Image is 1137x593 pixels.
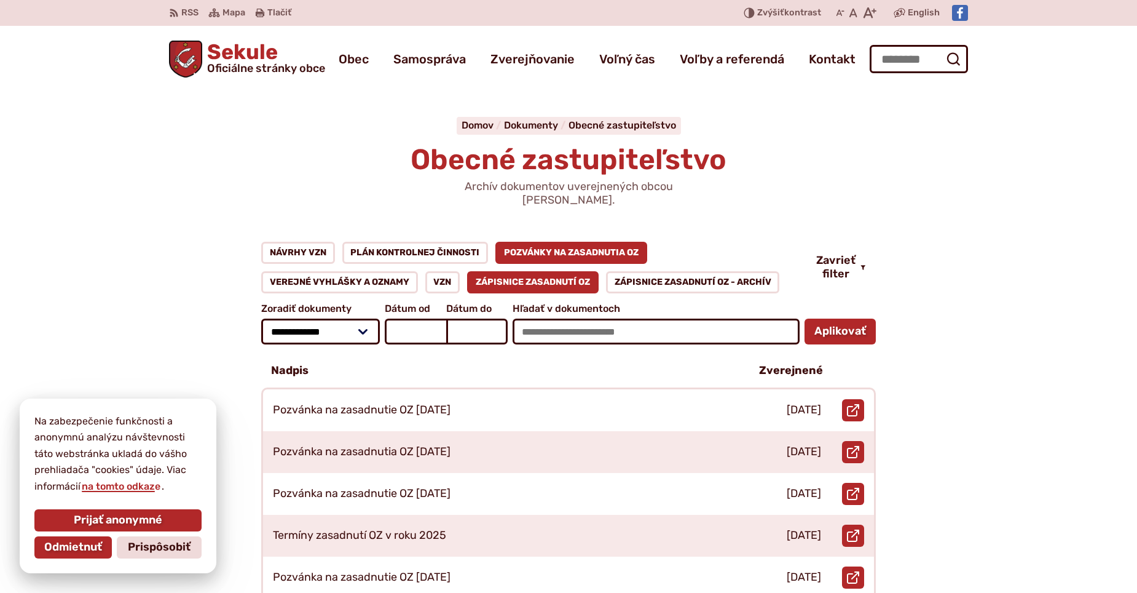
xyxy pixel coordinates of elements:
[273,571,450,584] p: Pozvánka na zasadnutie OZ [DATE]
[467,271,599,293] a: Zápisnice zasadnutí OZ
[34,536,112,559] button: Odmietnuť
[261,242,335,264] a: Návrhy VZN
[952,5,968,21] img: Prejsť na Facebook stránku
[757,7,784,18] span: Zvýšiť
[34,509,202,531] button: Prijať anonymné
[816,254,856,281] span: Zavrieť filter
[599,42,655,76] a: Voľný čas
[81,480,162,492] a: na tomto odkaze
[446,319,508,344] input: Dátum do
[271,364,309,378] p: Nadpis
[568,119,676,131] a: Obecné zastupiteľstvo
[202,42,325,74] span: Sekule
[117,536,202,559] button: Prispôsobiť
[34,413,202,495] p: Na zabezpečenie funkčnosti a anonymnú analýzu návštevnosti táto webstránka ukladá do vášho prehli...
[222,6,245,20] span: Mapa
[759,364,823,378] p: Zverejnené
[787,445,821,459] p: [DATE]
[806,254,876,281] button: Zavrieť filter
[411,143,726,177] span: Obecné zastupiteľstvo
[504,119,568,131] a: Dokumenty
[393,42,466,76] a: Samospráva
[273,404,450,417] p: Pozvánka na zasadnutie OZ [DATE]
[908,6,940,20] span: English
[757,8,821,18] span: kontrast
[181,6,199,20] span: RSS
[128,541,191,554] span: Prispôsobiť
[425,271,460,293] a: VZN
[787,487,821,501] p: [DATE]
[513,303,800,314] span: Hľadať v dokumentoch
[513,319,800,344] input: Hľadať v dokumentoch
[74,514,162,527] span: Prijať anonymné
[462,119,494,131] span: Domov
[169,41,325,78] a: Logo Sekule, prejsť na domovskú stránku.
[787,404,821,417] p: [DATE]
[342,242,489,264] a: Plán kontrolnej činnosti
[261,319,380,344] select: Zoradiť dokumenty
[490,42,575,76] a: Zverejňovanie
[787,571,821,584] p: [DATE]
[267,8,291,18] span: Tlačiť
[421,180,716,207] p: Archív dokumentov uverejnených obcou [PERSON_NAME].
[606,271,780,293] a: Zápisnice zasadnutí OZ - ARCHÍV
[385,319,446,344] input: Dátum od
[169,41,202,78] img: Prejsť na domovskú stránku
[787,529,821,543] p: [DATE]
[495,242,647,264] a: Pozvánky na zasadnutia OZ
[504,119,558,131] span: Dokumenty
[385,303,446,314] span: Dátum od
[462,119,504,131] a: Domov
[809,42,856,76] a: Kontakt
[44,541,102,554] span: Odmietnuť
[805,319,876,344] button: Aplikovať
[680,42,784,76] a: Voľby a referendá
[273,445,450,459] p: Pozvánka na zasadnutia OZ [DATE]
[261,303,380,314] span: Zoradiť dokumenty
[273,487,450,501] p: Pozvánka na zasadnutie OZ [DATE]
[261,271,418,293] a: Verejné vyhlášky a oznamy
[339,42,369,76] a: Obec
[905,6,942,20] a: English
[273,529,446,543] p: Termíny zasadnutí OZ v roku 2025
[207,63,325,74] span: Oficiálne stránky obce
[446,303,508,314] span: Dátum do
